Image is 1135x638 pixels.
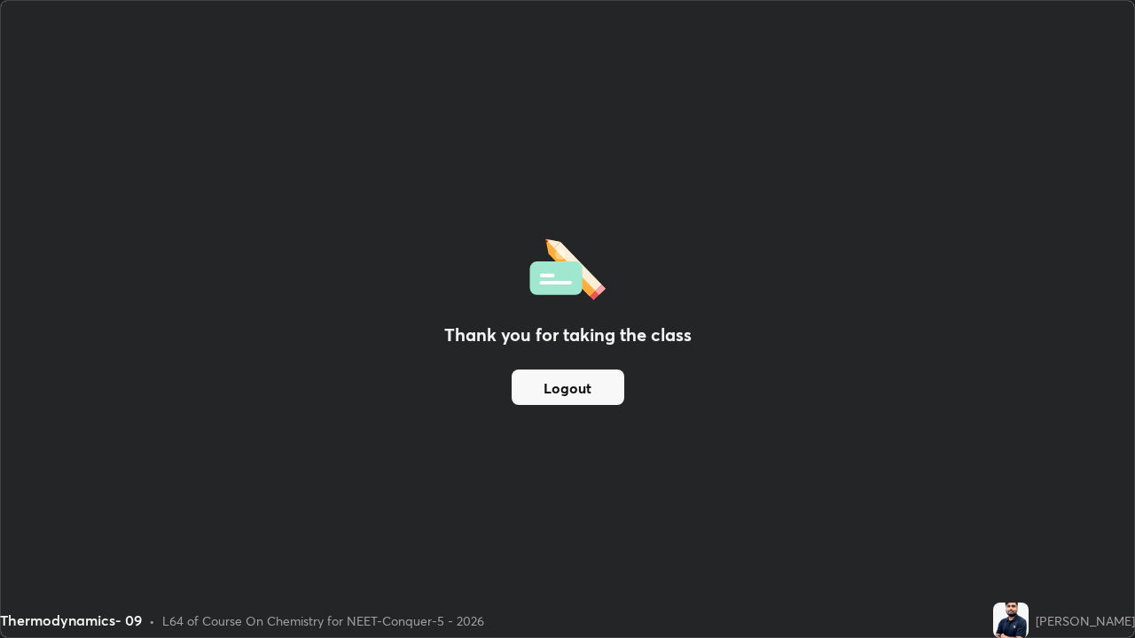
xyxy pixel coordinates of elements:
h2: Thank you for taking the class [444,322,692,348]
button: Logout [512,370,624,405]
img: offlineFeedback.1438e8b3.svg [529,233,606,300]
div: L64 of Course On Chemistry for NEET-Conquer-5 - 2026 [162,611,484,630]
img: d3afc91c8d51471cb35968126d237139.jpg [993,603,1029,638]
div: • [149,611,155,630]
div: [PERSON_NAME] [1036,611,1135,630]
